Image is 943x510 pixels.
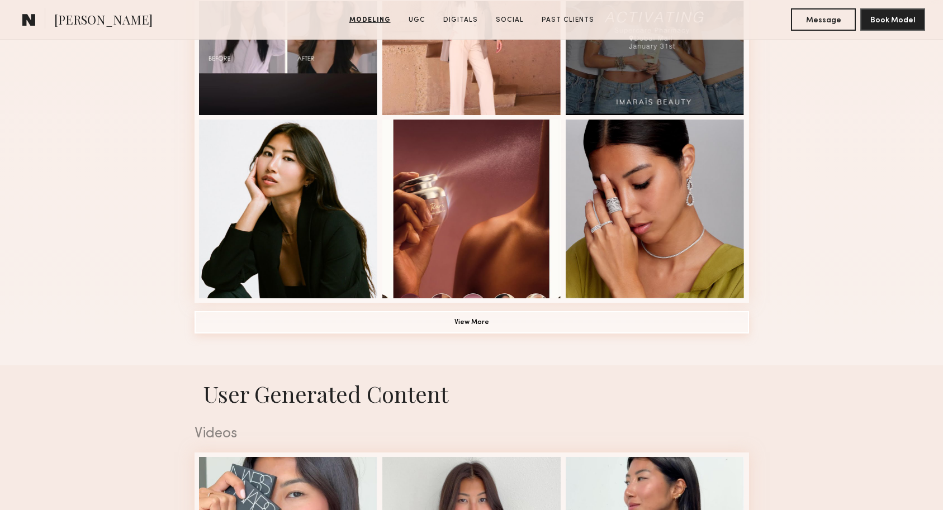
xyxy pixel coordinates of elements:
div: Videos [195,427,749,441]
span: [PERSON_NAME] [54,11,153,31]
button: Book Model [860,8,925,31]
a: UGC [404,15,430,25]
a: Digitals [439,15,482,25]
button: Message [791,8,856,31]
a: Modeling [345,15,395,25]
h1: User Generated Content [186,379,758,408]
a: Book Model [860,15,925,24]
a: Social [491,15,528,25]
button: View More [195,311,749,333]
a: Past Clients [537,15,599,25]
